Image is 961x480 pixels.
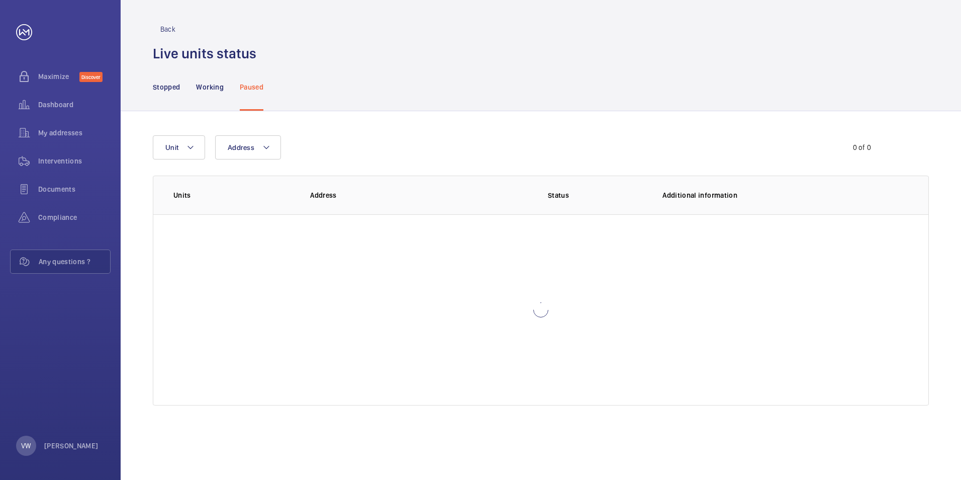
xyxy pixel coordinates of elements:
span: Compliance [38,212,111,222]
p: Address [310,190,470,200]
p: [PERSON_NAME] [44,441,99,451]
p: Units [173,190,294,200]
h1: Live units status [153,44,256,63]
p: Working [196,82,223,92]
p: Back [160,24,175,34]
p: Additional information [662,190,908,200]
span: Unit [165,143,178,151]
span: Address [228,143,254,151]
span: Any questions ? [39,257,110,267]
button: Unit [153,135,205,159]
p: Status [477,190,639,200]
span: Interventions [38,156,111,166]
span: Dashboard [38,100,111,110]
p: Paused [240,82,263,92]
div: 0 of 0 [853,142,871,152]
span: Discover [79,72,103,82]
span: Documents [38,184,111,194]
p: VW [21,441,31,451]
p: Stopped [153,82,180,92]
span: Maximize [38,71,79,82]
button: Address [215,135,281,159]
span: My addresses [38,128,111,138]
